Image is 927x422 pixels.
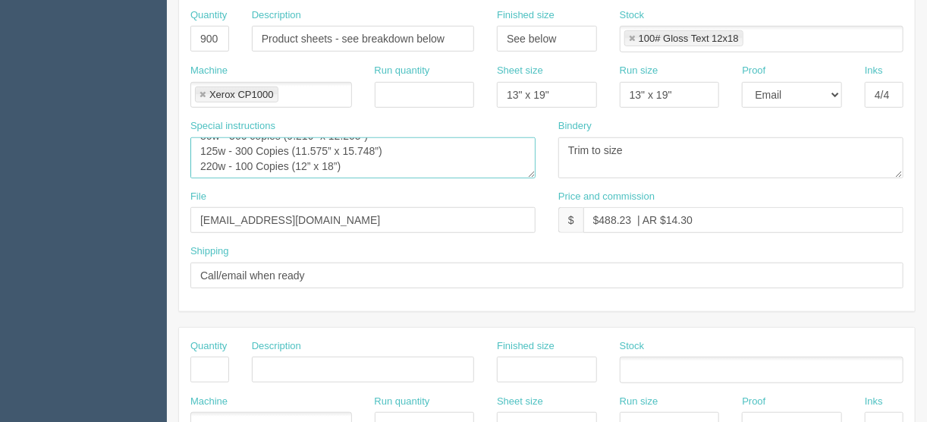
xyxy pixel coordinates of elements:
div: 100# Gloss Text 12x18 [639,33,739,43]
label: Run size [620,395,658,409]
label: Description [252,8,301,23]
label: Run quantity [375,64,430,78]
label: Run size [620,64,658,78]
label: Proof [742,64,765,78]
label: Finished size [497,339,555,354]
label: Special instructions [190,119,275,134]
label: Quantity [190,8,227,23]
div: $ [558,207,583,233]
label: Proof [742,395,765,409]
label: Inks [865,64,883,78]
label: Run quantity [375,395,430,409]
div: Xerox CP1000 [209,90,274,99]
label: Bindery [558,119,592,134]
label: Quantity [190,339,227,354]
label: Inks [865,395,883,409]
label: Machine [190,64,228,78]
label: Finished size [497,8,555,23]
label: Description [252,339,301,354]
label: Stock [620,339,645,354]
label: Sheet size [497,64,543,78]
label: Shipping [190,244,229,259]
label: Price and commission [558,190,655,204]
label: Stock [620,8,645,23]
label: Machine [190,395,228,409]
textarea: Trim to size [558,137,903,178]
label: Sheet size [497,395,543,409]
label: File [190,190,206,204]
